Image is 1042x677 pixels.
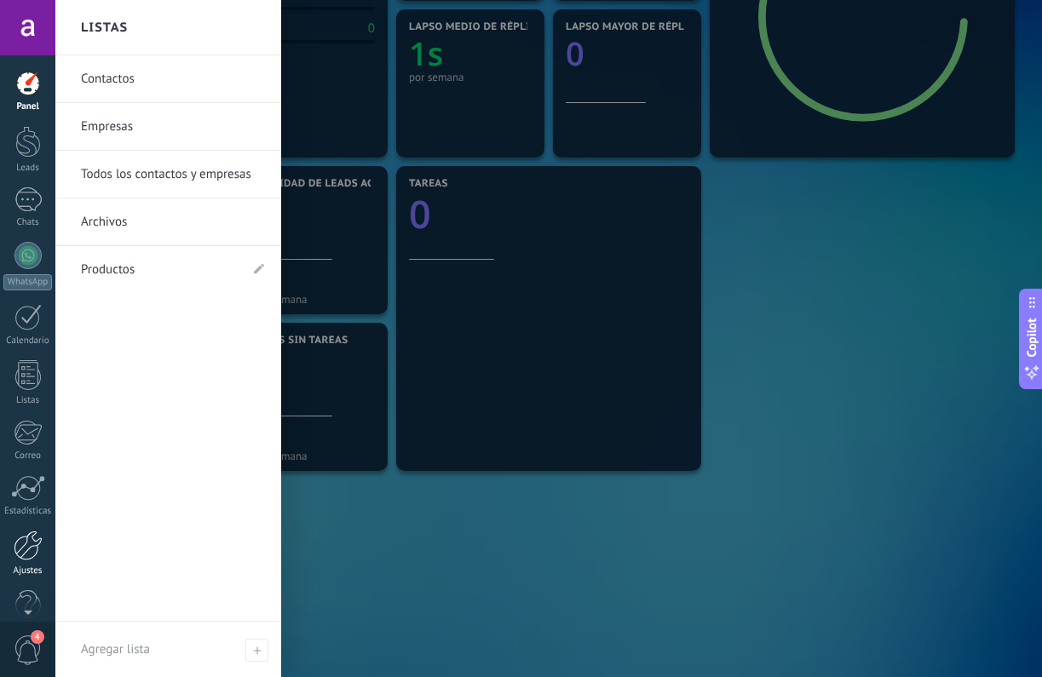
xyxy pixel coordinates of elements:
[81,1,128,55] h2: Listas
[3,395,53,406] div: Listas
[31,630,44,644] span: 4
[81,55,264,103] a: Contactos
[81,641,150,657] span: Agregar lista
[245,639,268,662] span: Agregar lista
[81,198,264,246] a: Archivos
[3,506,53,517] div: Estadísticas
[1023,318,1040,357] span: Copilot
[81,103,264,151] a: Empresas
[81,151,264,198] a: Todos los contactos y empresas
[3,217,53,228] div: Chats
[3,163,53,174] div: Leads
[3,450,53,462] div: Correo
[3,274,52,290] div: WhatsApp
[3,101,53,112] div: Panel
[3,565,53,577] div: Ajustes
[3,336,53,347] div: Calendario
[81,246,239,294] a: Productos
